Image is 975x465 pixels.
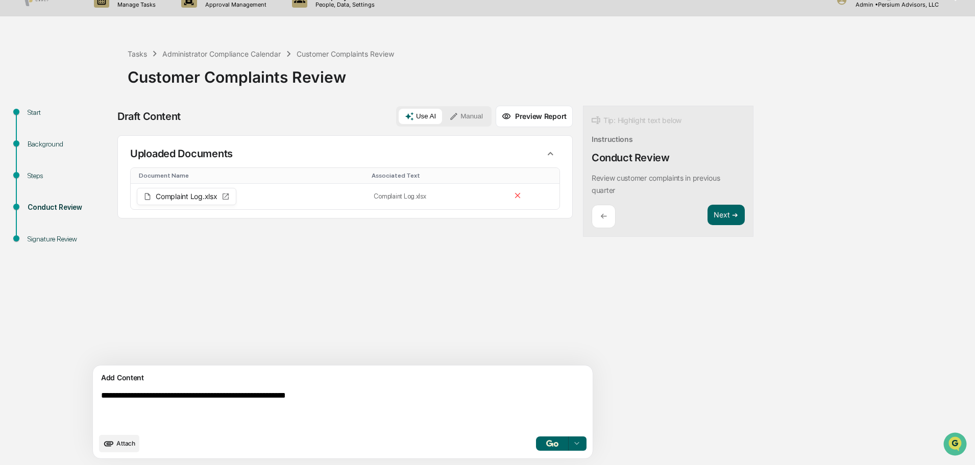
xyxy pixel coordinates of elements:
[28,234,111,244] div: Signature Review
[35,88,129,96] div: We're available if you need us!
[28,107,111,118] div: Start
[162,50,281,58] div: Administrator Compliance Calendar
[297,50,394,58] div: Customer Complaints Review
[128,60,970,86] div: Customer Complaints Review
[536,436,569,451] button: Go
[372,172,500,179] div: Toggle SortBy
[28,202,111,213] div: Conduct Review
[10,78,29,96] img: 1746055101610-c473b297-6a78-478c-a979-82029cc54cd1
[496,106,573,127] button: Preview Report
[10,149,18,157] div: 🔎
[84,129,127,139] span: Attestations
[139,172,363,179] div: Toggle SortBy
[128,50,147,58] div: Tasks
[99,372,587,384] div: Add Content
[546,440,558,447] img: Go
[197,1,272,8] p: Approval Management
[20,148,64,158] span: Data Lookup
[130,148,233,160] p: Uploaded Documents
[28,139,111,150] div: Background
[600,211,607,221] p: ←
[592,152,669,164] div: Conduct Review
[116,439,135,447] span: Attach
[592,114,681,127] div: Tip: Highlight text below
[99,435,139,452] button: upload document
[847,1,939,8] p: Admin • Persium Advisors, LLC
[156,193,217,200] span: Complaint Log.xlsx
[443,109,489,124] button: Manual
[10,130,18,138] div: 🖐️
[102,173,124,181] span: Pylon
[942,431,970,459] iframe: Open customer support
[6,125,70,143] a: 🖐️Preclearance
[307,1,380,8] p: People, Data, Settings
[6,144,68,162] a: 🔎Data Lookup
[72,173,124,181] a: Powered byPylon
[592,174,720,194] p: Review customer complaints in previous quarter
[109,1,161,8] p: Manage Tasks
[10,21,186,38] p: How can we help?
[70,125,131,143] a: 🗄️Attestations
[368,184,504,209] td: Complaint Log.xlsx
[592,135,633,143] div: Instructions
[28,170,111,181] div: Steps
[74,130,82,138] div: 🗄️
[511,189,525,204] button: Remove file
[35,78,167,88] div: Start new chat
[708,205,745,226] button: Next ➔
[399,109,442,124] button: Use AI
[117,110,181,123] div: Draft Content
[20,129,66,139] span: Preclearance
[174,81,186,93] button: Start new chat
